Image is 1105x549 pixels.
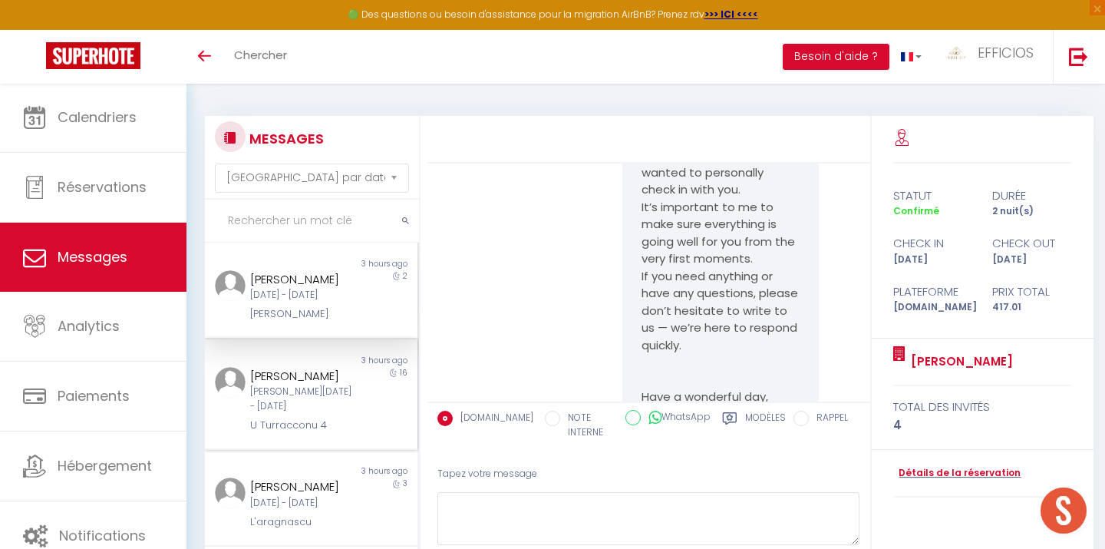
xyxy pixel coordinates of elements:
[641,410,711,427] label: WhatsApp
[311,465,417,478] div: 3 hours ago
[250,496,354,511] div: [DATE] - [DATE]
[59,526,146,545] span: Notifications
[223,30,299,84] a: Chercher
[58,177,147,197] span: Réservations
[311,355,417,367] div: 3 hours ago
[933,30,1053,84] a: ... EFFICIOS
[982,187,1081,205] div: durée
[403,270,407,282] span: 2
[400,367,407,379] span: 16
[560,411,614,440] label: NOTE INTERNE
[893,416,1071,435] div: 4
[704,8,758,21] a: >>> ICI <<<<
[883,283,982,301] div: Plateforme
[250,367,354,385] div: [PERSON_NAME]
[982,283,1081,301] div: Prix total
[893,466,1021,481] a: Détails de la réservation
[883,253,982,267] div: [DATE]
[58,247,127,266] span: Messages
[46,42,140,69] img: Super Booking
[437,455,860,493] div: Tapez votre message
[311,258,417,270] div: 3 hours ago
[403,478,407,489] span: 3
[982,234,1081,253] div: check out
[905,352,1013,371] a: [PERSON_NAME]
[58,107,137,127] span: Calendriers
[58,316,120,336] span: Analytics
[1041,488,1087,534] div: Ouvrir le chat
[246,121,324,156] h3: MESSAGES
[250,270,354,289] div: [PERSON_NAME]
[234,47,287,63] span: Chercher
[945,47,968,59] img: ...
[215,478,246,508] img: ...
[250,478,354,496] div: [PERSON_NAME]
[783,44,889,70] button: Besoin d'aide ?
[250,288,354,303] div: [DATE] - [DATE]
[642,268,799,355] p: If you need anything or have any questions, please don’t hesitate to write to us — we’re here to ...
[883,300,982,315] div: [DOMAIN_NAME]
[215,270,246,301] img: ...
[809,411,848,428] label: RAPPEL
[978,43,1034,62] span: EFFICIOS
[982,300,1081,315] div: 417.01
[982,253,1081,267] div: [DATE]
[1069,47,1088,66] img: logout
[58,456,152,475] span: Hébergement
[893,398,1071,416] div: total des invités
[883,234,982,253] div: check in
[982,204,1081,219] div: 2 nuit(s)
[250,514,354,530] div: L'aragnascu
[58,386,130,405] span: Paiements
[215,367,246,398] img: ...
[453,411,533,428] label: [DOMAIN_NAME]
[642,389,799,441] p: Have a wonderful day, Manager – Efficios
[250,385,354,414] div: [PERSON_NAME][DATE] - [DATE]
[250,306,354,322] div: [PERSON_NAME]
[893,204,939,217] span: Confirmé
[250,418,354,433] div: U Turracconu 4
[205,200,419,243] input: Rechercher un mot clé
[883,187,982,205] div: statut
[745,411,786,442] label: Modèles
